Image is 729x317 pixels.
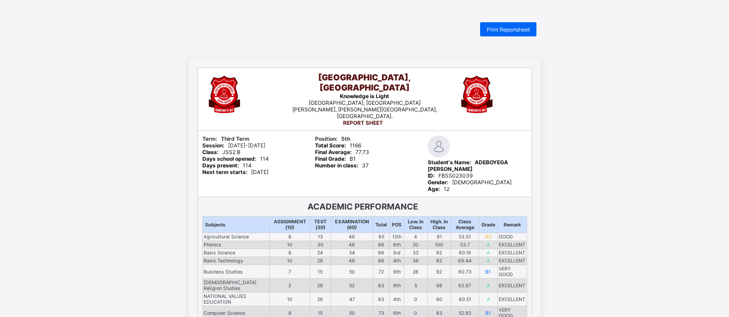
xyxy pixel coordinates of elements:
[390,249,404,257] td: 3rd
[315,155,346,162] b: Final Grade:
[479,217,497,233] th: Grade
[497,257,527,265] td: EXCELLENT
[451,233,479,241] td: 53.51
[310,249,331,257] td: 24
[315,142,346,149] b: Total Score:
[373,293,390,306] td: 83
[427,233,451,241] td: 91
[343,119,383,126] b: REPORT SHEET
[310,279,331,293] td: 29
[202,162,252,169] span: 114
[373,279,390,293] td: 83
[428,179,449,186] b: Gender:
[202,265,269,279] td: Business Studies
[373,265,390,279] td: 72
[390,279,404,293] td: 9th
[497,217,527,233] th: Remark
[310,265,331,279] td: 15
[310,217,331,233] th: TEST (30)
[269,257,310,265] td: 10
[497,233,527,241] td: GOOD
[390,217,404,233] th: POS
[315,135,350,142] span: 5th
[427,217,451,233] th: High. In Class
[404,279,427,293] td: 5
[202,241,269,249] td: Phonics
[331,257,373,265] td: 49
[451,257,479,265] td: 69.44
[404,249,427,257] td: 32
[451,265,479,279] td: 60.73
[428,186,449,192] span: 12
[315,149,352,155] b: Final Average:
[202,142,265,149] span: [DATE]-[DATE]
[373,233,390,241] td: 65
[479,241,497,249] td: A
[428,179,512,186] span: [DEMOGRAPHIC_DATA]
[331,217,373,233] th: EXAMINATION (60)
[404,293,427,306] td: 0
[269,241,310,249] td: 10
[331,265,373,279] td: 50
[404,217,427,233] th: Low. In Class
[479,249,497,257] td: A
[428,186,440,192] b: Age:
[390,233,404,241] td: 12th
[269,279,310,293] td: 2
[310,293,331,306] td: 26
[487,26,530,33] span: Print Reportsheet
[315,162,359,169] b: Number in class:
[427,257,451,265] td: 92
[202,155,256,162] b: Days school opened:
[202,293,269,306] td: NATIONAL VALUES EDUCATION
[373,241,390,249] td: 88
[202,249,269,257] td: Basic Science
[202,279,269,293] td: [DEMOGRAPHIC_DATA] Religion Studies
[202,217,269,233] th: Subjects
[451,293,479,306] td: 60.51
[202,142,225,149] b: Session:
[269,265,310,279] td: 7
[202,135,249,142] span: Third Term
[428,159,508,172] span: ADEBOYEGA [PERSON_NAME]
[292,99,437,119] span: [GEOGRAPHIC_DATA], [GEOGRAPHIC_DATA][PERSON_NAME], [PERSON_NAME][GEOGRAPHIC_DATA], [GEOGRAPHIC_DA...
[479,233,497,241] td: B2
[310,241,331,249] td: 30
[404,233,427,241] td: 4
[497,265,527,279] td: VERY GOOD
[269,217,310,233] th: ASSIGNMENT (10)
[315,162,369,169] span: 37
[202,233,269,241] td: Agricultural Science
[331,249,373,257] td: 54
[331,233,373,241] td: 46
[479,279,497,293] td: A
[331,241,373,249] td: 48
[269,233,310,241] td: 6
[404,241,427,249] td: 20
[451,241,479,249] td: 53.7
[451,217,479,233] th: Class Average
[202,135,217,142] b: Term:
[315,142,361,149] span: 1166
[390,265,404,279] td: 9th
[269,293,310,306] td: 10
[451,279,479,293] td: 62.97
[315,135,338,142] b: Position:
[497,293,527,306] td: EXCELLENT
[427,279,451,293] td: 98
[427,265,451,279] td: 92
[427,249,451,257] td: 92
[497,249,527,257] td: EXCELLENT
[390,293,404,306] td: 4th
[202,149,240,155] span: JSS2 B
[390,241,404,249] td: 6th
[451,249,479,257] td: 60.16
[479,265,497,279] td: B1
[428,159,471,166] b: Student's Name:
[479,293,497,306] td: A
[340,93,389,99] span: Knowledge is Light
[331,279,373,293] td: 52
[202,169,268,175] span: [DATE]
[315,155,356,162] span: B1
[427,241,451,249] td: 100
